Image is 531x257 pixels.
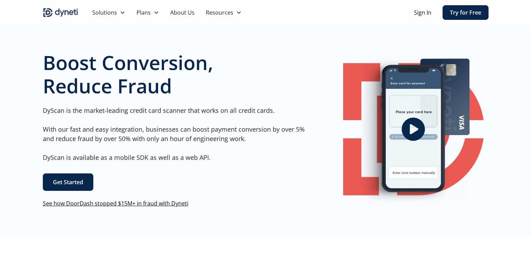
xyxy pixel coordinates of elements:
div: Plans [136,8,151,17]
img: Dyneti indigo logo [43,7,78,18]
div: Solutions [92,8,117,17]
p: DyScan is the market-leading credit card scanner that works on all credit cards. With our fast an... [43,106,310,162]
a: See how DoorDash stopped $15M+ in fraud with Dyneti [43,200,188,207]
div: Solutions [87,6,131,20]
a: open lightbox [338,50,489,208]
h1: Boost Conversion, Reduce Fraud [43,51,310,98]
a: Get Started [43,173,93,191]
a: home [43,7,78,18]
div: Resources [206,8,233,17]
a: Try for Free [443,5,489,20]
div: Plans [131,6,165,20]
img: Image of a mobile Dyneti UI scanning a credit card [357,50,470,208]
a: Sign In [414,8,431,17]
